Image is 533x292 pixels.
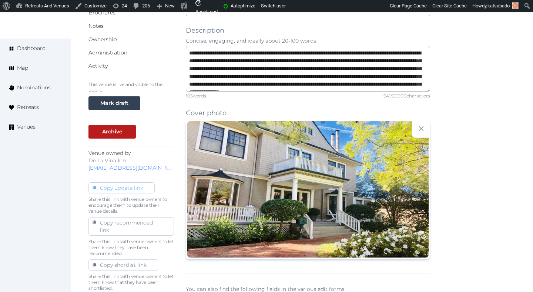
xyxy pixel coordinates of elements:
[88,157,126,164] span: De La Vina Inn
[17,64,28,72] span: Map
[186,108,227,118] label: Cover photo
[102,128,123,136] div: Archive
[487,3,510,9] span: katsabado
[88,217,174,236] button: Copy recommended link
[186,37,430,44] p: Concise, engaging, and ideally about 20-100 words
[88,196,174,214] p: Share this link with venue owners to encourage them to update their venue details.
[186,25,224,36] label: Description
[88,239,174,256] p: Share this link with venue owners to let them know they have been recommended.
[100,99,128,107] div: Mark draft
[88,96,140,110] button: Mark draft
[17,103,39,111] span: Retreats
[17,123,36,131] span: Venues
[88,23,104,29] a: Notes
[88,259,158,271] button: Copy shortlist link
[390,3,427,9] span: Clear Page Cache
[97,184,146,192] div: Copy update link
[88,36,117,43] a: Ownership
[383,93,430,99] div: 641 / 20000 characters
[186,93,206,99] div: 105 words
[432,3,467,9] span: Clear Site Cache
[88,82,174,93] p: This venue is live and visible to the public
[88,149,174,172] p: Venue owned by
[88,63,108,69] a: Activity
[17,84,51,92] span: Nominations
[97,261,150,269] div: Copy shortlist link
[187,121,429,258] img: De-La-Vina-Inn-retreats-and-venues-1024x577.jpg
[88,165,182,171] a: [EMAIL_ADDRESS][DOMAIN_NAME]
[17,44,46,52] span: Dashboard
[88,273,174,291] p: Share this link with venue owners to let them know that they have been shortlisted.
[97,219,165,234] div: Copy recommended link
[88,182,155,193] button: Copy update link
[88,125,136,139] button: Archive
[88,9,115,16] a: Brochures
[88,49,127,56] a: Administration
